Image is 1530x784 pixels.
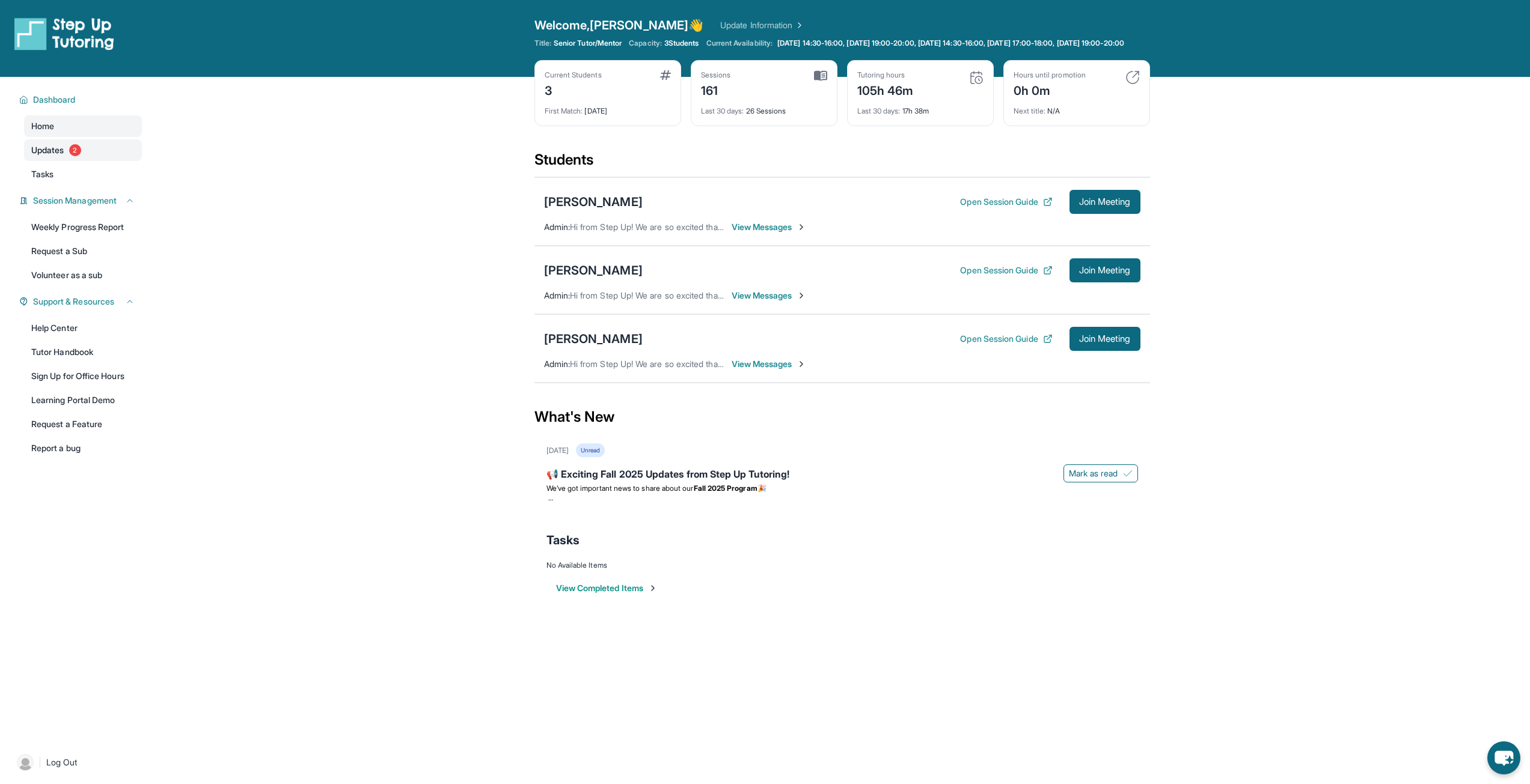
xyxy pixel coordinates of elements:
button: Mark as read [1063,464,1138,482]
img: user-img [17,754,34,771]
button: Open Session Guide [960,333,1052,345]
button: Dashboard [28,94,135,106]
button: Session Management [28,195,135,207]
span: Last 30 days : [701,106,744,115]
span: First Match : [545,106,583,115]
span: Hi from Step Up! We are so excited that you are matched with one another. Please use this space t... [570,359,1487,369]
a: Learning Portal Demo [24,389,142,411]
div: No Available Items [546,561,1138,570]
span: Next title : [1014,106,1046,115]
img: Chevron Right [792,19,804,31]
a: Report a bug [24,437,142,459]
div: 105h 46m [857,80,914,99]
span: 3 Students [664,38,699,48]
a: Home [24,115,142,137]
button: View Completed Items [556,582,658,594]
a: Update Information [720,19,804,31]
img: Chevron-Right [797,222,806,232]
span: View Messages [732,290,807,302]
span: Title: [534,38,551,48]
span: 🎉 [757,484,767,493]
button: Support & Resources [28,296,135,308]
div: Tutoring hours [857,70,914,80]
span: Hi from Step Up! We are so excited that you are matched with one another. Please use this space t... [570,222,1517,232]
div: What's New [534,390,1150,443]
button: chat-button [1487,741,1520,774]
a: Request a Feature [24,413,142,435]
span: Hi from Step Up! We are so excited that you are matched with one another. Please use this space t... [570,290,1528,300]
button: Open Session Guide [960,196,1052,208]
a: Weekly Progress Report [24,216,142,238]
div: Students [534,150,1150,177]
div: [PERSON_NAME] [544,330,643,347]
img: card [969,70,984,85]
span: Join Meeting [1079,335,1131,342]
a: Request a Sub [24,240,142,262]
div: Sessions [701,70,731,80]
span: Current Availability: [706,38,773,48]
span: Support & Resources [33,296,114,308]
span: Admin : [544,290,570,300]
strong: Fall 2025 Program [694,484,757,493]
span: Mark as read [1069,467,1118,479]
a: |Log Out [12,749,142,776]
a: Sign Up for Office Hours [24,365,142,387]
span: Capacity: [629,38,662,48]
div: [PERSON_NAME] [544,262,643,279]
a: Volunteer as a sub [24,264,142,286]
a: [DATE] 14:30-16:00, [DATE] 19:00-20:00, [DATE] 14:30-16:00, [DATE] 17:00-18:00, [DATE] 19:00-20:00 [775,38,1127,48]
span: Log Out [46,756,78,768]
a: Tasks [24,163,142,185]
span: Home [31,120,54,132]
span: Tasks [546,532,580,548]
span: Join Meeting [1079,267,1131,274]
button: Join Meeting [1069,190,1140,214]
span: Updates [31,144,64,156]
div: Current Students [545,70,602,80]
span: Welcome, [PERSON_NAME] 👋 [534,17,704,34]
div: Unread [576,443,605,457]
img: Mark as read [1123,469,1133,478]
a: Tutor Handbook [24,341,142,363]
span: Join Meeting [1079,198,1131,205]
span: Senior Tutor/Mentor [554,38,622,48]
span: Admin : [544,222,570,232]
img: card [660,70,671,80]
span: We’ve got important news to share about our [546,484,694,493]
span: Session Management [33,195,117,207]
span: 2 [69,144,81,156]
div: 0h 0m [1014,80,1086,99]
div: 3 [545,80,602,99]
div: N/A [1014,99,1140,116]
button: Open Session Guide [960,264,1052,276]
img: card [814,70,827,81]
button: Join Meeting [1069,327,1140,351]
div: Hours until promotion [1014,70,1086,80]
a: Updates2 [24,139,142,161]
img: logo [14,17,114,50]
img: Chevron-Right [797,291,806,300]
span: View Messages [732,221,807,233]
span: Dashboard [33,94,76,106]
div: 17h 38m [857,99,984,116]
div: [PERSON_NAME] [544,193,643,210]
span: | [38,755,41,770]
a: Help Center [24,317,142,339]
div: [DATE] [546,446,569,455]
span: Last 30 days : [857,106,901,115]
button: Join Meeting [1069,258,1140,282]
span: Tasks [31,168,54,180]
div: 26 Sessions [701,99,827,116]
span: [DATE] 14:30-16:00, [DATE] 19:00-20:00, [DATE] 14:30-16:00, [DATE] 17:00-18:00, [DATE] 19:00-20:00 [777,38,1124,48]
div: 161 [701,80,731,99]
span: Admin : [544,359,570,369]
span: View Messages [732,358,807,370]
img: Chevron-Right [797,359,806,369]
div: [DATE] [545,99,671,116]
div: 📢 Exciting Fall 2025 Updates from Step Up Tutoring! [546,467,1138,484]
img: card [1125,70,1140,85]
